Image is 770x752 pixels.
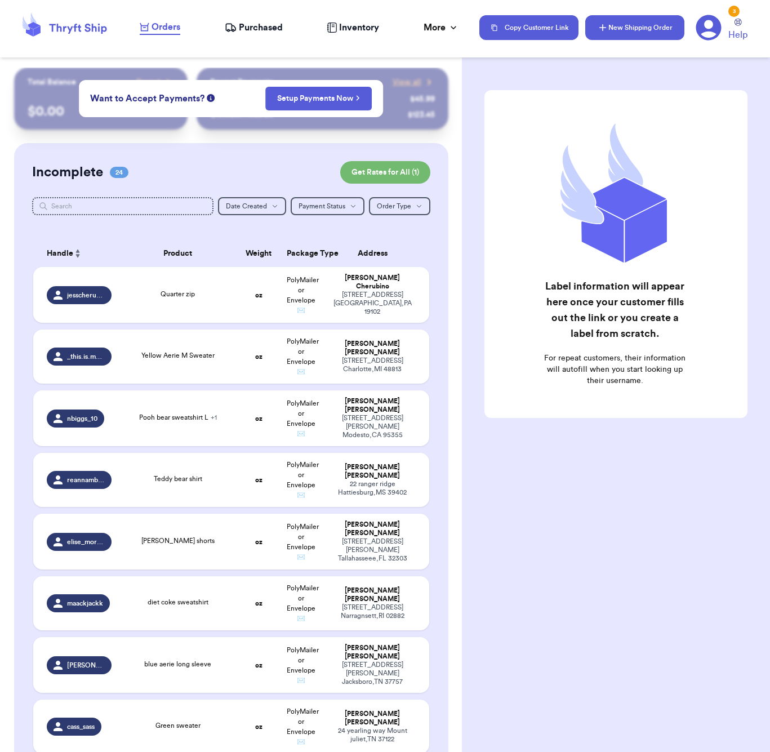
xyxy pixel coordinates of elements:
div: [PERSON_NAME] [PERSON_NAME] [330,463,416,480]
button: Order Type [369,197,430,215]
span: Inventory [339,21,379,34]
span: Quarter zip [161,291,195,297]
span: Teddy bear shirt [154,475,202,482]
strong: oz [255,723,262,730]
p: Total Balance [28,77,76,88]
p: For repeat customers, their information will autofill when you start looking up their username. [542,353,687,386]
div: [STREET_ADDRESS][PERSON_NAME] Jacksboro , TN 37757 [330,661,416,686]
span: _this.is.momo [67,352,105,361]
a: Setup Payments Now [277,93,360,104]
div: [PERSON_NAME] [PERSON_NAME] [330,586,416,603]
a: Purchased [225,21,283,34]
span: nbiggs_10 [67,414,97,423]
a: Orders [140,20,180,35]
span: View all [393,77,421,88]
th: Package Type [280,240,323,267]
div: More [424,21,459,34]
strong: oz [255,600,262,607]
span: Green sweater [155,722,201,729]
button: Date Created [218,197,286,215]
strong: oz [255,415,262,422]
span: [PERSON_NAME] shorts [141,537,215,544]
span: Yellow Aerie M Sweater [141,352,215,359]
span: PolyMailer or Envelope ✉️ [287,461,319,499]
button: Get Rates for All (1) [340,161,430,184]
span: Purchased [239,21,283,34]
a: Help [728,19,747,42]
button: Sort ascending [73,247,82,260]
div: $ 45.99 [410,94,435,105]
div: [PERSON_NAME] [PERSON_NAME] [330,710,416,727]
span: reannambyrd [67,475,105,484]
span: PolyMailer or Envelope ✉️ [287,647,319,684]
a: View all [393,77,435,88]
span: Handle [47,248,73,260]
button: Copy Customer Link [479,15,578,40]
div: [STREET_ADDRESS][PERSON_NAME] Tallahasseee , FL 32303 [330,537,416,563]
strong: oz [255,662,262,669]
span: [PERSON_NAME].[PERSON_NAME] [67,661,105,670]
th: Weight [237,240,280,267]
span: maackjackk [67,599,103,608]
span: blue aerie long sleeve [144,661,211,668]
strong: oz [255,477,262,483]
span: Payout [136,77,161,88]
span: Orders [152,20,180,34]
h2: Label information will appear here once your customer fills out the link or you create a label fr... [542,278,687,341]
a: Inventory [327,21,379,34]
h2: Incomplete [32,163,103,181]
th: Product [118,240,238,267]
input: Search [32,197,213,215]
div: [PERSON_NAME] [PERSON_NAME] [330,397,416,414]
strong: oz [255,292,262,299]
div: [STREET_ADDRESS] [GEOGRAPHIC_DATA] , PA 19102 [330,291,416,316]
span: PolyMailer or Envelope ✉️ [287,277,319,314]
a: Payout [136,77,174,88]
span: jesscherubino [67,291,105,300]
span: diet coke sweatshirt [148,599,208,606]
div: [PERSON_NAME] [PERSON_NAME] [330,520,416,537]
span: PolyMailer or Envelope ✉️ [287,338,319,375]
span: cass_sass [67,722,95,731]
div: [STREET_ADDRESS][PERSON_NAME] Modesto , CA 95355 [330,414,416,439]
span: Help [728,28,747,42]
span: Payment Status [299,203,345,210]
div: 3 [728,6,740,17]
p: $ 0.00 [28,103,174,121]
p: Recent Payments [210,77,273,88]
button: Payment Status [291,197,364,215]
span: Want to Accept Payments? [90,92,204,105]
div: [STREET_ADDRESS] Charlotte , MI 48813 [330,357,416,373]
button: New Shipping Order [585,15,684,40]
div: [PERSON_NAME] Cherubino [330,274,416,291]
div: [STREET_ADDRESS] Narragnsett , RI 02882 [330,603,416,620]
div: $ 123.45 [408,109,435,121]
span: elise_moralez4 [67,537,105,546]
span: PolyMailer or Envelope ✉️ [287,708,319,745]
span: 24 [110,167,128,178]
span: Pooh bear sweatshirt L [139,414,217,421]
span: + 1 [211,414,217,421]
div: [PERSON_NAME] [PERSON_NAME] [330,644,416,661]
span: Date Created [226,203,267,210]
a: 3 [696,15,722,41]
div: 22 ranger ridge Hattiesburg , MS 39402 [330,480,416,497]
span: PolyMailer or Envelope ✉️ [287,523,319,560]
th: Address [323,240,429,267]
div: 24 yearling way Mount juliet , TN 37122 [330,727,416,744]
strong: oz [255,353,262,360]
div: [PERSON_NAME] [PERSON_NAME] [330,340,416,357]
span: Order Type [377,203,411,210]
button: Setup Payments Now [265,87,372,110]
span: PolyMailer or Envelope ✉️ [287,585,319,622]
span: PolyMailer or Envelope ✉️ [287,400,319,437]
strong: oz [255,539,262,545]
